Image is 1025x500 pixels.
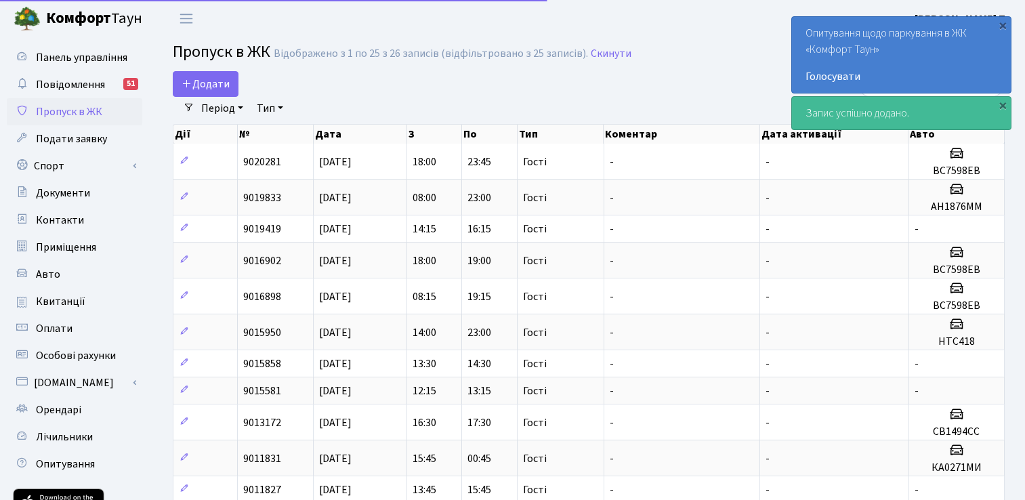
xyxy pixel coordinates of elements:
[243,253,281,268] span: 9016902
[766,325,770,340] span: -
[36,321,72,336] span: Оплати
[766,222,770,236] span: -
[996,98,1009,112] div: ×
[7,152,142,180] a: Спорт
[915,335,999,348] h5: HTC418
[523,386,547,396] span: Гості
[915,11,1009,27] a: [PERSON_NAME] П.
[908,125,1005,144] th: Авто
[792,17,1011,93] div: Опитування щодо паркування в ЖК «Комфорт Таун»
[467,383,491,398] span: 13:15
[915,264,999,276] h5: ВС7598ЕВ
[610,415,614,430] span: -
[243,222,281,236] span: 9019419
[610,482,614,497] span: -
[319,289,352,304] span: [DATE]
[46,7,142,30] span: Таун
[766,415,770,430] span: -
[413,154,436,169] span: 18:00
[314,125,406,144] th: Дата
[36,430,93,444] span: Лічильники
[523,255,547,266] span: Гості
[413,415,436,430] span: 16:30
[413,222,436,236] span: 14:15
[319,154,352,169] span: [DATE]
[915,299,999,312] h5: ВС7598ЕВ
[36,348,116,363] span: Особові рахунки
[604,125,759,144] th: Коментар
[7,342,142,369] a: Особові рахунки
[610,289,614,304] span: -
[915,222,919,236] span: -
[243,190,281,205] span: 9019833
[523,327,547,338] span: Гості
[915,12,1009,26] b: [PERSON_NAME] П.
[915,383,919,398] span: -
[467,482,491,497] span: 15:45
[523,453,547,464] span: Гості
[915,461,999,474] h5: КА0271МИ
[243,154,281,169] span: 9020281
[610,222,614,236] span: -
[467,325,491,340] span: 23:00
[7,261,142,288] a: Авто
[173,71,238,97] a: Додати
[7,396,142,423] a: Орендарі
[319,415,352,430] span: [DATE]
[36,104,102,119] span: Пропуск в ЖК
[14,5,41,33] img: logo.png
[243,289,281,304] span: 9016898
[413,325,436,340] span: 14:00
[36,50,127,65] span: Панель управління
[766,289,770,304] span: -
[169,7,203,30] button: Переключити навігацію
[319,190,352,205] span: [DATE]
[319,451,352,466] span: [DATE]
[243,325,281,340] span: 9015950
[251,97,289,120] a: Тип
[243,451,281,466] span: 9011831
[36,294,85,309] span: Квитанції
[319,325,352,340] span: [DATE]
[46,7,111,29] b: Комфорт
[523,358,547,369] span: Гості
[243,356,281,371] span: 9015858
[7,234,142,261] a: Приміщення
[467,222,491,236] span: 16:15
[274,47,588,60] div: Відображено з 1 по 25 з 26 записів (відфільтровано з 25 записів).
[36,186,90,201] span: Документи
[766,190,770,205] span: -
[610,383,614,398] span: -
[462,125,518,144] th: По
[518,125,604,144] th: Тип
[243,383,281,398] span: 9015581
[523,157,547,167] span: Гості
[7,44,142,71] a: Панель управління
[413,482,436,497] span: 13:45
[319,253,352,268] span: [DATE]
[467,289,491,304] span: 19:15
[523,484,547,495] span: Гості
[523,417,547,428] span: Гості
[319,356,352,371] span: [DATE]
[792,97,1011,129] div: Запис успішно додано.
[36,457,95,472] span: Опитування
[36,213,84,228] span: Контакти
[413,356,436,371] span: 13:30
[996,18,1009,32] div: ×
[7,98,142,125] a: Пропуск в ЖК
[610,325,614,340] span: -
[7,71,142,98] a: Повідомлення51
[467,451,491,466] span: 00:45
[610,154,614,169] span: -
[591,47,631,60] a: Скинути
[523,291,547,302] span: Гості
[610,451,614,466] span: -
[806,68,997,85] a: Голосувати
[319,482,352,497] span: [DATE]
[7,451,142,478] a: Опитування
[766,154,770,169] span: -
[196,97,249,120] a: Період
[243,415,281,430] span: 9013172
[766,482,770,497] span: -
